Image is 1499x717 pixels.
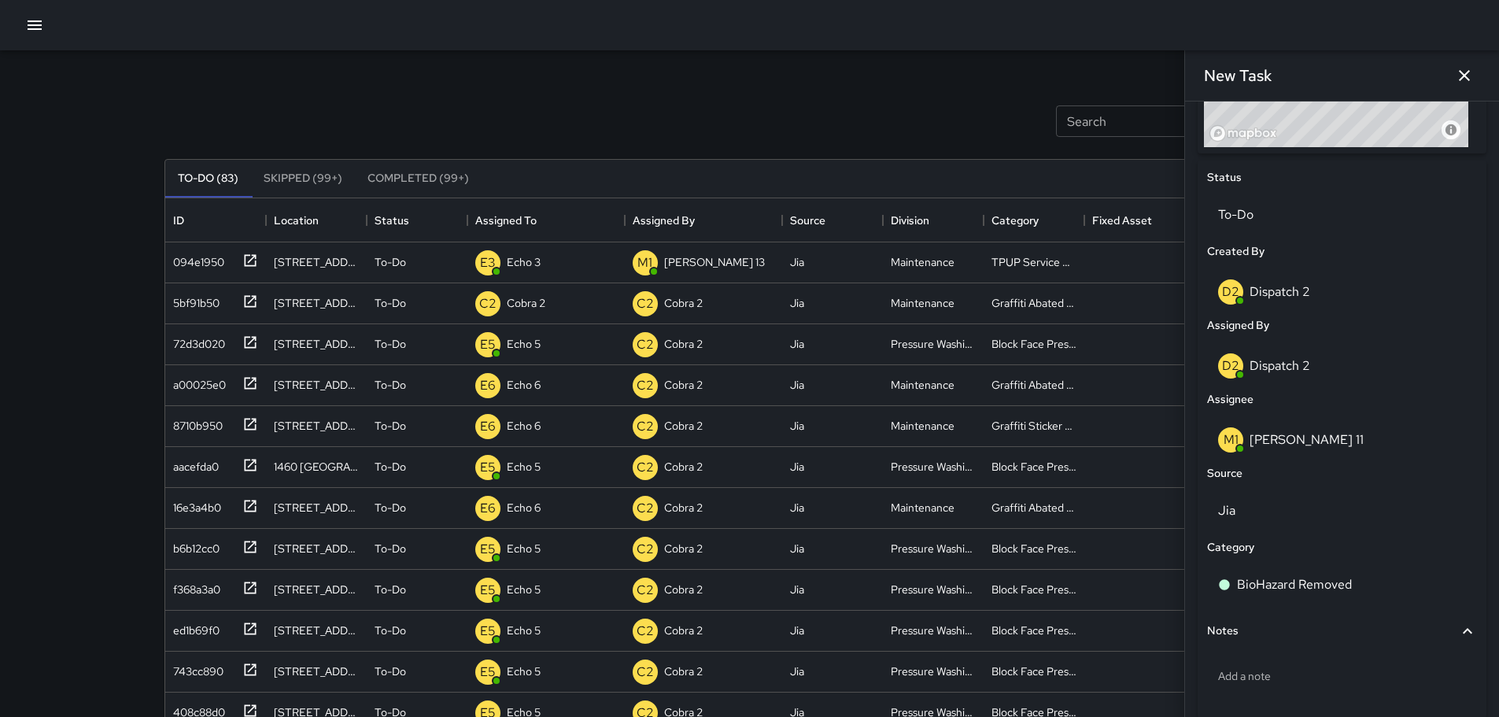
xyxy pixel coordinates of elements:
[165,198,266,242] div: ID
[480,417,496,436] p: E6
[891,663,976,679] div: Pressure Washing
[891,459,976,475] div: Pressure Washing
[991,377,1076,393] div: Graffiti Abated Large
[507,336,541,352] p: Echo 5
[480,335,496,354] p: E5
[664,295,703,311] p: Cobra 2
[637,581,654,600] p: C2
[991,663,1076,679] div: Block Face Pressure Washed
[167,534,220,556] div: b6b12cc0
[891,418,954,434] div: Maintenance
[664,377,703,393] p: Cobra 2
[790,500,804,516] div: Jia
[507,295,545,311] p: Cobra 2
[664,541,703,556] p: Cobra 2
[991,459,1076,475] div: Block Face Pressure Washed
[891,377,954,393] div: Maintenance
[507,377,541,393] p: Echo 6
[991,254,1076,270] div: TPUP Service Requested
[507,254,541,270] p: Echo 3
[355,160,482,198] button: Completed (99+)
[266,198,367,242] div: Location
[637,499,654,518] p: C2
[991,198,1039,242] div: Category
[375,623,406,638] p: To-Do
[375,582,406,597] p: To-Do
[637,663,654,682] p: C2
[251,160,355,198] button: Skipped (99+)
[167,248,224,270] div: 094e1950
[375,198,409,242] div: Status
[664,663,703,679] p: Cobra 2
[479,294,497,313] p: C2
[467,198,625,242] div: Assigned To
[664,336,703,352] p: Cobra 2
[173,198,184,242] div: ID
[790,541,804,556] div: Jia
[664,582,703,597] p: Cobra 2
[274,336,359,352] div: 422 24th Street
[637,376,654,395] p: C2
[664,459,703,475] p: Cobra 2
[891,254,954,270] div: Maintenance
[637,458,654,477] p: C2
[167,330,225,352] div: 72d3d020
[984,198,1084,242] div: Category
[637,540,654,559] p: C2
[375,663,406,679] p: To-Do
[664,418,703,434] p: Cobra 2
[480,540,496,559] p: E5
[891,582,976,597] div: Pressure Washing
[375,254,406,270] p: To-Do
[167,412,223,434] div: 8710b950
[633,198,695,242] div: Assigned By
[991,623,1076,638] div: Block Face Pressure Washed
[375,418,406,434] p: To-Do
[167,371,226,393] div: a00025e0
[891,295,954,311] div: Maintenance
[991,295,1076,311] div: Graffiti Abated Large
[274,663,359,679] div: 315 24th Street
[375,541,406,556] p: To-Do
[274,623,359,638] div: 2341 Waverly Street
[991,336,1076,352] div: Block Face Pressure Washed
[375,295,406,311] p: To-Do
[790,663,804,679] div: Jia
[782,198,883,242] div: Source
[367,198,467,242] div: Status
[167,453,219,475] div: aacefda0
[167,657,223,679] div: 743cc890
[375,377,406,393] p: To-Do
[507,663,541,679] p: Echo 5
[507,459,541,475] p: Echo 5
[790,295,804,311] div: Jia
[790,377,804,393] div: Jia
[891,623,976,638] div: Pressure Washing
[375,459,406,475] p: To-Do
[274,418,359,434] div: 1525 Webster Street
[480,663,496,682] p: E5
[664,500,703,516] p: Cobra 2
[790,254,804,270] div: Jia
[891,541,976,556] div: Pressure Washing
[625,198,782,242] div: Assigned By
[167,575,220,597] div: f368a3a0
[274,541,359,556] div: 35 Grand Avenue
[274,582,359,597] div: 2315 Valdez Street
[790,459,804,475] div: Jia
[790,582,804,597] div: Jia
[480,622,496,641] p: E5
[507,623,541,638] p: Echo 5
[637,294,654,313] p: C2
[637,253,652,272] p: M1
[274,295,359,311] div: 415 24th Street
[790,623,804,638] div: Jia
[507,541,541,556] p: Echo 5
[375,336,406,352] p: To-Do
[637,335,654,354] p: C2
[991,541,1076,556] div: Block Face Pressure Washed
[991,500,1076,516] div: Graffiti Abated Large
[475,198,537,242] div: Assigned To
[480,499,496,518] p: E6
[637,417,654,436] p: C2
